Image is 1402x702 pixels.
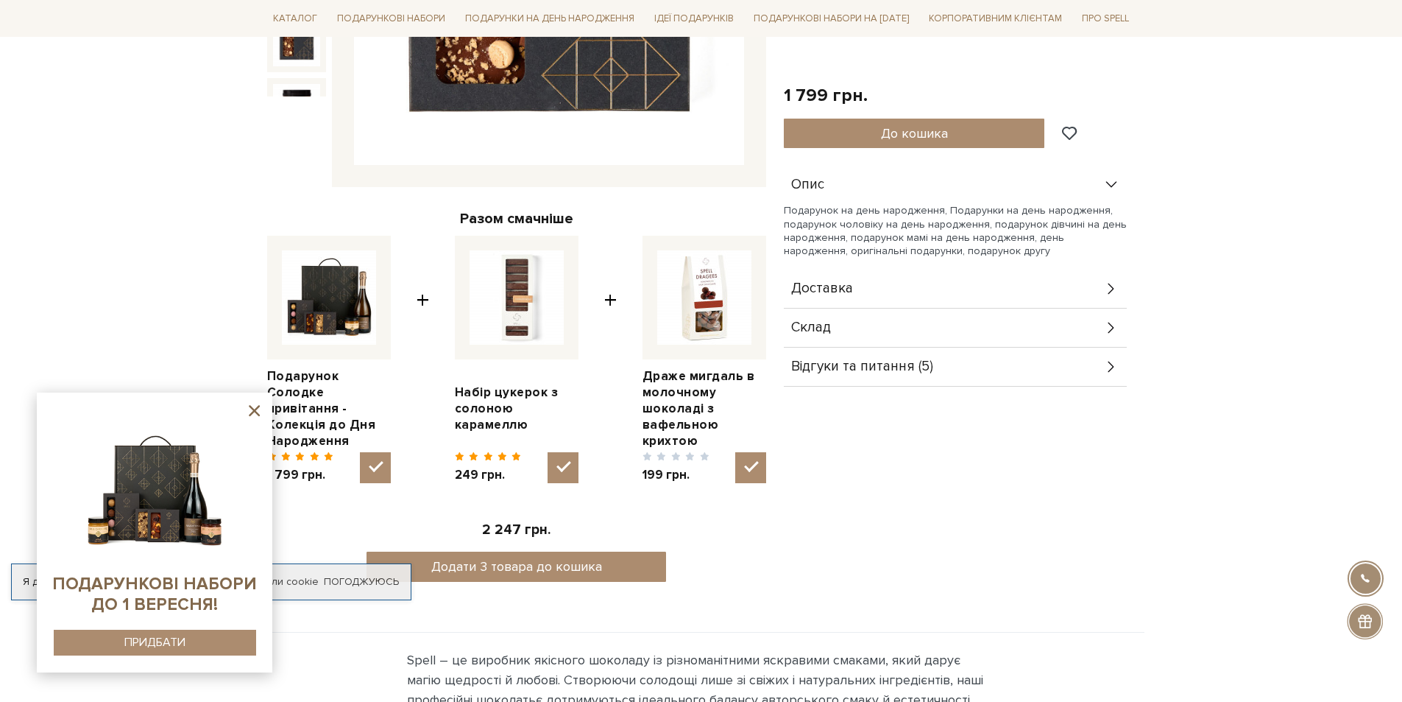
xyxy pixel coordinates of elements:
a: файли cookie [252,575,319,588]
p: Подарунок на день народження, Подарунки на день народження, подарунок чоловіку на день народження... [784,204,1127,258]
a: Каталог [267,7,323,30]
img: Подарунок Солодке привітання - Колекція до Дня Народження [282,250,376,345]
a: Подарункові набори [331,7,451,30]
a: Набір цукерок з солоною карамеллю [455,385,578,433]
a: Ідеї подарунків [648,7,740,30]
span: Склад [791,321,831,334]
span: До кошика [881,125,948,141]
a: Про Spell [1076,7,1135,30]
a: Драже мигдаль в молочному шоколаді з вафельною крихтою [642,368,766,449]
img: Набір цукерок з солоною карамеллю [470,250,564,345]
span: Відгуки та питання (5) [791,360,933,373]
span: 1 799 грн. [267,467,334,483]
a: Подарункові набори на [DATE] [748,6,915,31]
span: 199 грн. [642,467,709,483]
span: + [604,236,617,484]
a: Подарунок Солодке привітання - Колекція до Дня Народження [267,368,391,449]
span: + [417,236,429,484]
img: Набір Солодке привітання (Колекція до Дня Народження) [273,18,320,66]
span: 2 247 грн. [482,522,550,538]
div: 1 799 грн. [784,84,868,107]
span: 249 грн. [455,467,522,483]
div: Я дозволяю [DOMAIN_NAME] використовувати [12,575,411,589]
div: Разом смачніше [267,209,766,228]
a: Подарунки на День народження [459,7,640,30]
a: Корпоративним клієнтам [923,6,1068,31]
button: Додати 3 товара до кошика [367,552,666,582]
span: Доставка [791,282,853,295]
span: Опис [791,178,824,192]
a: Погоджуюсь [324,575,399,589]
button: До кошика [784,119,1045,148]
img: Набір Солодке привітання (Колекція до Дня Народження) [273,84,320,131]
img: Драже мигдаль в молочному шоколаді з вафельною крихтою [657,250,751,345]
